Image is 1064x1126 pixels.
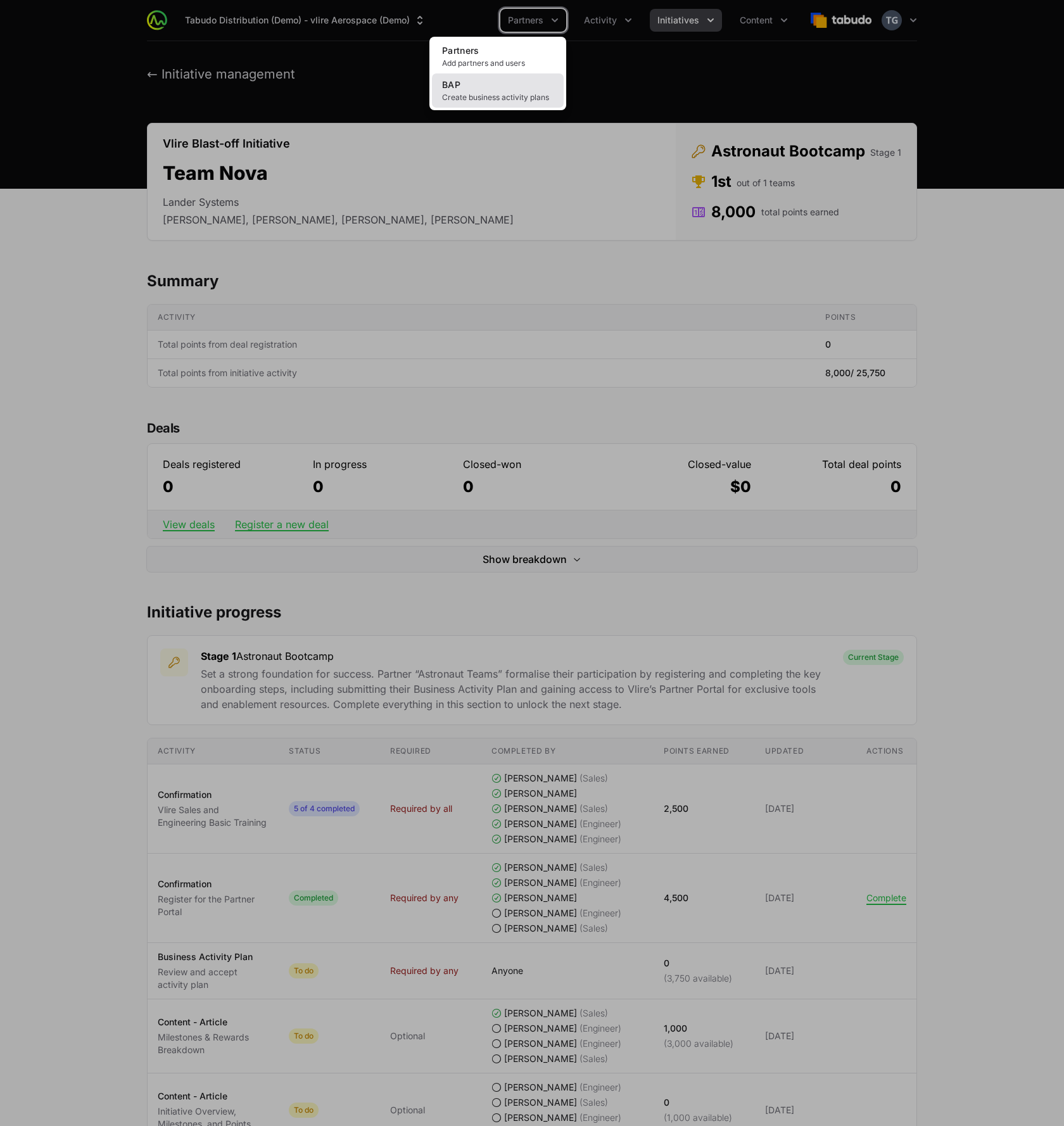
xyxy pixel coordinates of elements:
[167,9,795,32] div: Main navigation
[442,92,554,103] span: Create business activity plans
[432,73,564,108] a: BAPCreate business activity plans
[442,79,460,90] span: BAP
[442,58,554,68] span: Add partners and users
[500,9,566,32] div: Partners menu
[442,45,479,56] span: Partners
[432,39,564,73] a: PartnersAdd partners and users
